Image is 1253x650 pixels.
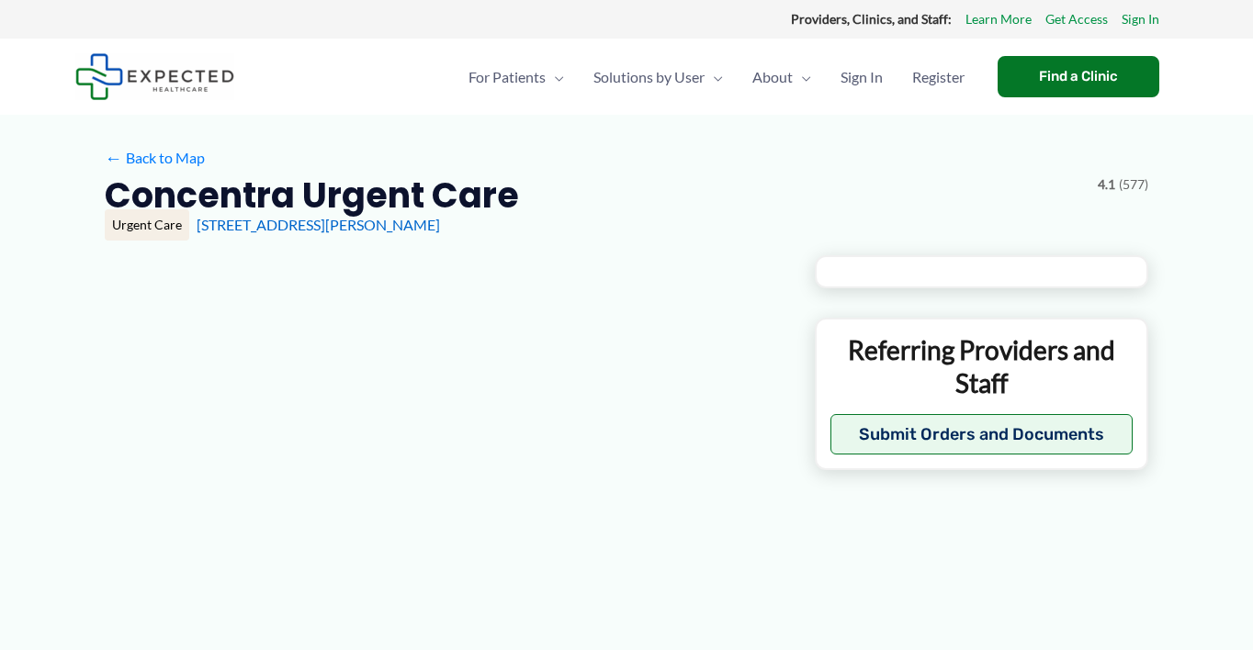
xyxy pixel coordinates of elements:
p: Referring Providers and Staff [830,333,1133,400]
span: Sign In [841,45,883,109]
strong: Providers, Clinics, and Staff: [791,11,952,27]
span: Solutions by User [593,45,705,109]
span: Register [912,45,965,109]
span: Menu Toggle [705,45,723,109]
a: Solutions by UserMenu Toggle [579,45,738,109]
img: Expected Healthcare Logo - side, dark font, small [75,53,234,100]
span: (577) [1119,173,1148,196]
span: Menu Toggle [793,45,811,109]
div: Urgent Care [105,209,189,241]
a: Sign In [1122,7,1159,31]
a: For PatientsMenu Toggle [454,45,579,109]
a: [STREET_ADDRESS][PERSON_NAME] [197,216,440,233]
a: Sign In [826,45,897,109]
a: ←Back to Map [105,144,205,172]
a: Register [897,45,979,109]
button: Submit Orders and Documents [830,414,1133,454]
a: Find a Clinic [998,56,1159,97]
a: AboutMenu Toggle [738,45,826,109]
a: Learn More [965,7,1032,31]
span: Menu Toggle [546,45,564,109]
a: Get Access [1045,7,1108,31]
span: About [752,45,793,109]
h2: Concentra Urgent Care [105,173,519,218]
nav: Primary Site Navigation [454,45,979,109]
span: 4.1 [1098,173,1115,196]
span: ← [105,149,122,166]
span: For Patients [468,45,546,109]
